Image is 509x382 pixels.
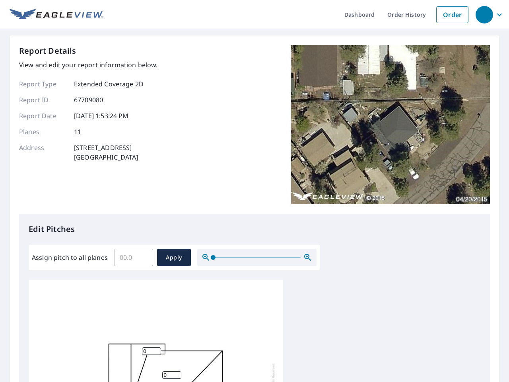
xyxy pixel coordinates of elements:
p: Report Date [19,111,67,121]
label: Assign pitch to all planes [32,253,108,262]
p: Address [19,143,67,162]
p: [DATE] 1:53:24 PM [74,111,129,121]
img: EV Logo [10,9,103,21]
p: 67709080 [74,95,103,105]
p: Report ID [19,95,67,105]
button: Apply [157,249,191,266]
p: 11 [74,127,81,136]
p: [STREET_ADDRESS] [GEOGRAPHIC_DATA] [74,143,138,162]
input: 00.0 [114,246,153,269]
p: Report Details [19,45,76,57]
p: Extended Coverage 2D [74,79,144,89]
p: Edit Pitches [29,223,480,235]
img: Top image [291,45,490,204]
p: Planes [19,127,67,136]
a: Order [436,6,468,23]
span: Apply [163,253,185,263]
p: View and edit your report information below. [19,60,158,70]
p: Report Type [19,79,67,89]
